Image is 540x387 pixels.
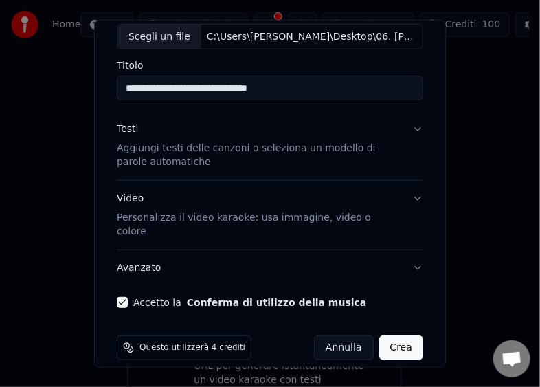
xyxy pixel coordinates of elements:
[117,211,401,239] p: Personalizza il video karaoke: usa immagine, video o colore
[117,111,423,180] button: TestiAggiungi testi delle canzoni o seleziona un modello di parole automatiche
[201,30,423,43] div: C:\Users\[PERSON_NAME]\Desktop\06. [PERSON_NAME] - Viva La Mamma.[MEDICAL_DATA]
[133,298,366,307] label: Accetto la
[117,192,401,239] div: Video
[139,342,245,353] span: Questo utilizzerà 4 crediti
[117,122,138,136] div: Testi
[379,335,423,360] button: Crea
[187,298,367,307] button: Accetto la
[117,142,401,169] p: Aggiungi testi delle canzoni o seleziona un modello di parole automatiche
[117,250,423,286] button: Avanzato
[117,24,201,49] div: Scegli un file
[117,60,423,70] label: Titolo
[314,335,374,360] button: Annulla
[117,181,423,250] button: VideoPersonalizza il video karaoke: usa immagine, video o colore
